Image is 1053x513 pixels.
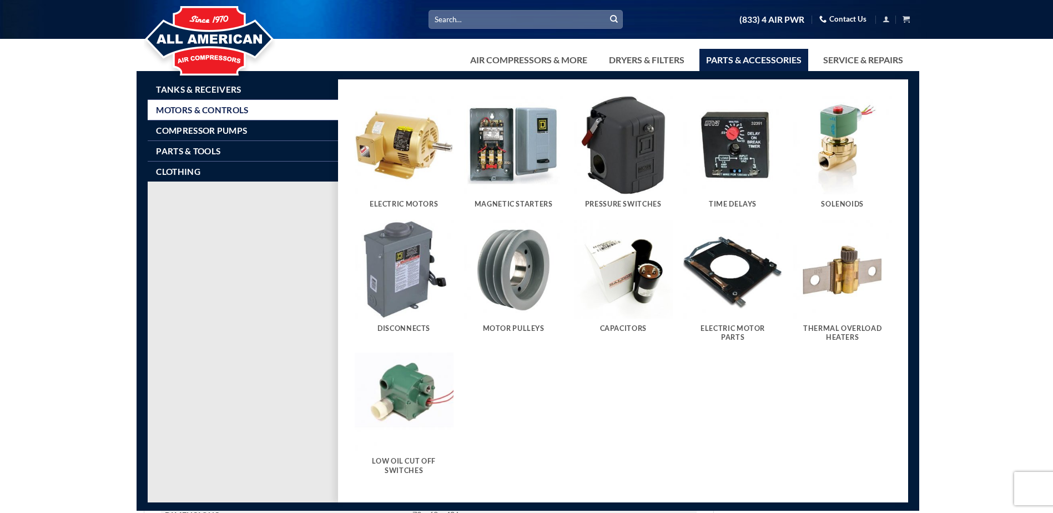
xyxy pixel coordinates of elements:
h5: Solenoids [799,200,886,209]
img: Low Oil Cut Off Switches [355,353,454,451]
a: Parts & Accessories [699,49,808,71]
img: Electric Motors [355,96,454,195]
a: Visit product category Electric Motors [355,96,454,220]
a: Visit product category Motor Pulleys [464,220,563,344]
a: Visit product category Pressure Switches [574,96,673,220]
a: Contact Us [819,11,866,28]
a: Air Compressors & More [463,49,594,71]
a: Visit product category Thermal Overload Heaters [793,220,892,353]
span: Motors & Controls [156,105,248,114]
img: Capacitors [574,220,673,319]
h5: Magnetic Starters [470,200,557,209]
a: (833) 4 AIR PWR [739,10,804,29]
span: Compressor Pumps [156,126,247,135]
a: Visit product category Capacitors [574,220,673,344]
span: Tanks & Receivers [156,85,241,94]
a: Login [883,12,890,26]
a: Dryers & Filters [602,49,691,71]
a: Visit product category Low Oil Cut Off Switches [355,353,454,486]
a: Visit product category Time Delays [683,96,782,220]
img: Magnetic Starters [464,96,563,195]
img: Disconnects [355,220,454,319]
a: Visit product category Magnetic Starters [464,96,563,220]
h5: Motor Pulleys [470,324,557,333]
h5: Disconnects [360,324,448,333]
h5: Electric Motor Parts [689,324,777,343]
h5: Electric Motors [360,200,448,209]
img: Pressure Switches [574,96,673,195]
img: Thermal Overload Heaters [793,220,892,319]
h5: Capacitors [580,324,667,333]
img: Motor Pulleys [464,220,563,319]
a: Visit product category Disconnects [355,220,454,344]
button: Submit [606,11,622,28]
input: Search… [429,10,623,28]
h5: Time Delays [689,200,777,209]
h5: Thermal Overload Heaters [799,324,886,343]
img: Solenoids [793,96,892,195]
a: View cart [903,12,910,26]
h5: Low Oil Cut Off Switches [360,457,448,475]
img: Electric Motor Parts [683,220,782,319]
a: Visit product category Electric Motor Parts [683,220,782,353]
a: Service & Repairs [817,49,910,71]
span: Parts & Tools [156,147,220,155]
h5: Pressure Switches [580,200,667,209]
a: Visit product category Solenoids [793,96,892,220]
span: Clothing [156,167,200,176]
img: Time Delays [683,96,782,195]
